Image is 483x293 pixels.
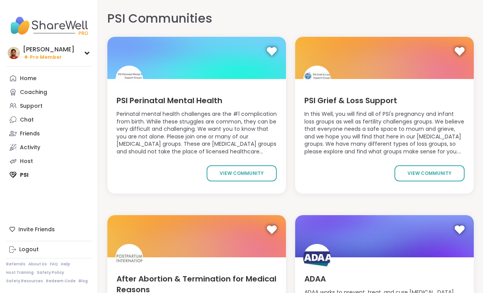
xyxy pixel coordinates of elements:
img: ShareWell Nav Logo [6,12,92,39]
a: view community [207,165,277,181]
img: PSI Perinatal Mental Health [115,66,143,93]
h1: PSI Communities [107,9,212,28]
img: PSI Perinatal Mental Health [107,37,286,79]
div: [PERSON_NAME] [23,45,74,54]
span: ADAA [304,273,326,284]
a: Friends [6,127,92,140]
a: Help [61,262,70,267]
a: Host [6,154,92,168]
div: Home [20,75,36,82]
img: Billy [8,47,20,59]
a: Chat [6,113,92,127]
span: In this Well, you will find all of PSI's pregnancy and infant loss groups as well as fertility ch... [304,110,465,156]
img: PSI Grief & Loss Support [295,37,474,79]
a: Redeem Code [46,278,76,284]
span: PSI Perinatal Mental Health [117,95,222,106]
div: Friends [20,130,40,138]
a: Home [6,71,92,85]
span: Perinatal mental health challenges are the #1 complication from birth. While these struggles are ... [117,110,277,156]
a: Safety Policy [37,270,64,275]
div: Chat [20,116,34,124]
img: After Abortion & Termination for Medical Reasons [107,215,286,257]
div: Support [20,102,43,110]
a: FAQ [50,262,58,267]
span: PSI Grief & Loss Support [304,95,397,106]
a: Blog [79,278,88,284]
a: Referrals [6,262,25,267]
a: Host Training [6,270,34,275]
div: Invite Friends [6,222,92,236]
div: Logout [19,246,39,253]
span: Pro Member [30,54,62,61]
a: Activity [6,140,92,154]
img: ADAA [303,244,331,272]
a: Safety Resources [6,278,43,284]
a: view community [394,165,465,181]
a: About Us [28,262,47,267]
img: After Abortion & Termination for Medical Reasons [115,244,143,272]
span: view community [407,170,452,177]
div: Coaching [20,89,47,96]
div: Host [20,158,33,165]
a: Coaching [6,85,92,99]
img: ADAA [295,215,474,257]
a: Support [6,99,92,113]
a: Logout [6,243,92,257]
div: Activity [20,144,40,151]
span: view community [220,170,264,177]
img: PSI Grief & Loss Support [303,66,331,93]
